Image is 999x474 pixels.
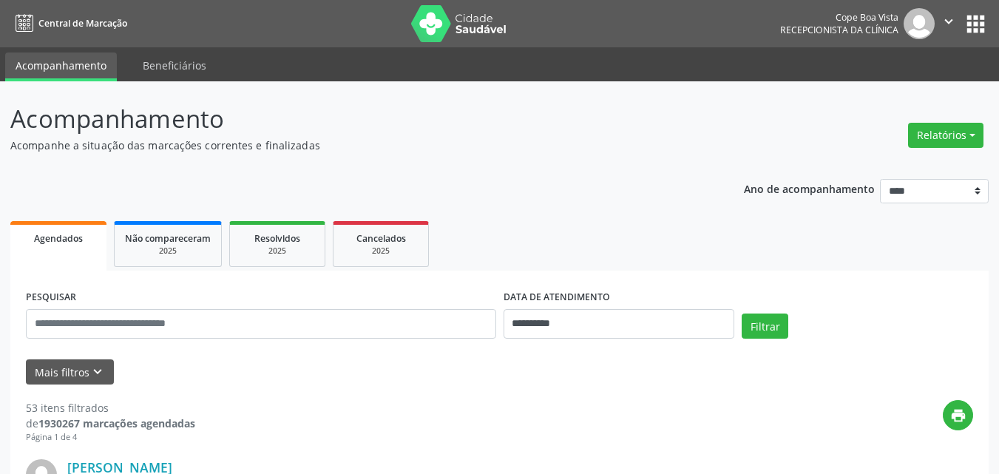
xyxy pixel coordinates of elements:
[34,232,83,245] span: Agendados
[908,123,983,148] button: Relatórios
[904,8,935,39] img: img
[26,359,114,385] button: Mais filtroskeyboard_arrow_down
[344,246,418,257] div: 2025
[744,179,875,197] p: Ano de acompanhamento
[26,400,195,416] div: 53 itens filtrados
[742,314,788,339] button: Filtrar
[935,8,963,39] button: 
[10,138,695,153] p: Acompanhe a situação das marcações correntes e finalizadas
[941,13,957,30] i: 
[5,53,117,81] a: Acompanhamento
[780,24,898,36] span: Recepcionista da clínica
[132,53,217,78] a: Beneficiários
[38,416,195,430] strong: 1930267 marcações agendadas
[240,246,314,257] div: 2025
[780,11,898,24] div: Cope Boa Vista
[26,286,76,309] label: PESQUISAR
[89,364,106,380] i: keyboard_arrow_down
[125,246,211,257] div: 2025
[38,17,127,30] span: Central de Marcação
[950,407,966,424] i: print
[26,431,195,444] div: Página 1 de 4
[356,232,406,245] span: Cancelados
[10,101,695,138] p: Acompanhamento
[963,11,989,37] button: apps
[10,11,127,35] a: Central de Marcação
[504,286,610,309] label: DATA DE ATENDIMENTO
[943,400,973,430] button: print
[26,416,195,431] div: de
[254,232,300,245] span: Resolvidos
[125,232,211,245] span: Não compareceram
